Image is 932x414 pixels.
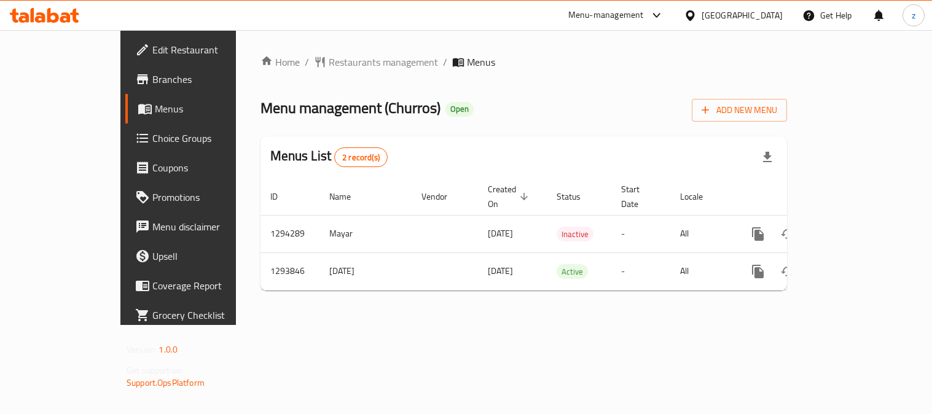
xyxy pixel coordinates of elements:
[743,257,773,286] button: more
[260,55,300,69] a: Home
[125,212,276,241] a: Menu disclaimer
[125,271,276,300] a: Coverage Report
[557,264,588,279] div: Active
[152,278,266,293] span: Coverage Report
[670,215,734,252] td: All
[125,64,276,94] a: Branches
[125,94,276,123] a: Menus
[680,189,719,204] span: Locale
[260,55,787,69] nav: breadcrumb
[467,55,495,69] span: Menus
[621,182,656,211] span: Start Date
[329,55,438,69] span: Restaurants management
[125,153,276,182] a: Coupons
[692,99,787,122] button: Add New Menu
[445,104,474,114] span: Open
[568,8,644,23] div: Menu-management
[557,227,593,241] span: Inactive
[127,362,183,378] span: Get support on:
[702,103,777,118] span: Add New Menu
[443,55,447,69] li: /
[702,9,783,22] div: [GEOGRAPHIC_DATA]
[421,189,463,204] span: Vendor
[127,375,205,391] a: Support.OpsPlatform
[335,152,387,163] span: 2 record(s)
[488,263,513,279] span: [DATE]
[152,131,266,146] span: Choice Groups
[152,72,266,87] span: Branches
[753,143,782,172] div: Export file
[557,189,597,204] span: Status
[314,55,438,69] a: Restaurants management
[260,178,871,291] table: enhanced table
[125,123,276,153] a: Choice Groups
[125,241,276,271] a: Upsell
[743,219,773,249] button: more
[445,102,474,117] div: Open
[152,190,266,205] span: Promotions
[773,257,802,286] button: Change Status
[270,189,294,204] span: ID
[260,215,319,252] td: 1294289
[127,342,157,357] span: Version:
[319,252,412,290] td: [DATE]
[319,215,412,252] td: Mayar
[260,94,441,122] span: Menu management ( Churros )
[152,308,266,322] span: Grocery Checklist
[488,225,513,241] span: [DATE]
[270,147,388,167] h2: Menus List
[488,182,532,211] span: Created On
[557,265,588,279] span: Active
[159,342,178,357] span: 1.0.0
[305,55,309,69] li: /
[125,300,276,330] a: Grocery Checklist
[155,101,266,116] span: Menus
[334,147,388,167] div: Total records count
[152,249,266,264] span: Upsell
[125,35,276,64] a: Edit Restaurant
[611,215,670,252] td: -
[912,9,915,22] span: z
[152,42,266,57] span: Edit Restaurant
[670,252,734,290] td: All
[734,178,871,216] th: Actions
[152,219,266,234] span: Menu disclaimer
[773,219,802,249] button: Change Status
[329,189,367,204] span: Name
[125,182,276,212] a: Promotions
[152,160,266,175] span: Coupons
[611,252,670,290] td: -
[260,252,319,290] td: 1293846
